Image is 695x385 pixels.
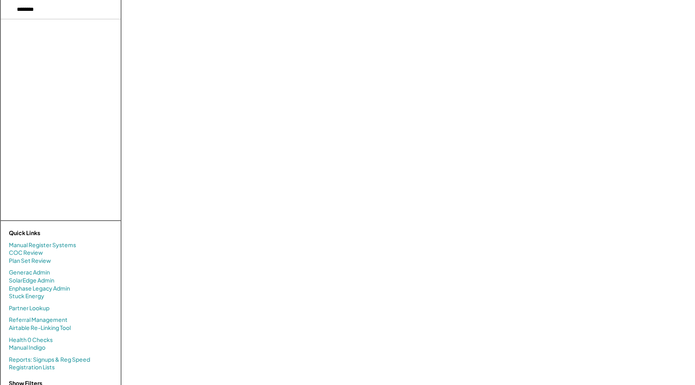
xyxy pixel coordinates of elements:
[9,257,51,265] a: Plan Set Review
[9,363,55,371] a: Registration Lists
[9,292,44,300] a: Stuck Energy
[9,324,71,332] a: Airtable Re-Linking Tool
[9,229,89,237] div: Quick Links
[9,344,45,352] a: Manual Indigo
[9,276,54,285] a: SolarEdge Admin
[9,285,70,293] a: Enphase Legacy Admin
[9,336,53,344] a: Health 0 Checks
[9,241,76,249] a: Manual Register Systems
[9,316,68,324] a: Referral Management
[9,356,90,364] a: Reports: Signups & Reg Speed
[9,268,50,276] a: Generac Admin
[9,304,49,312] a: Partner Lookup
[9,249,43,257] a: COC Review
